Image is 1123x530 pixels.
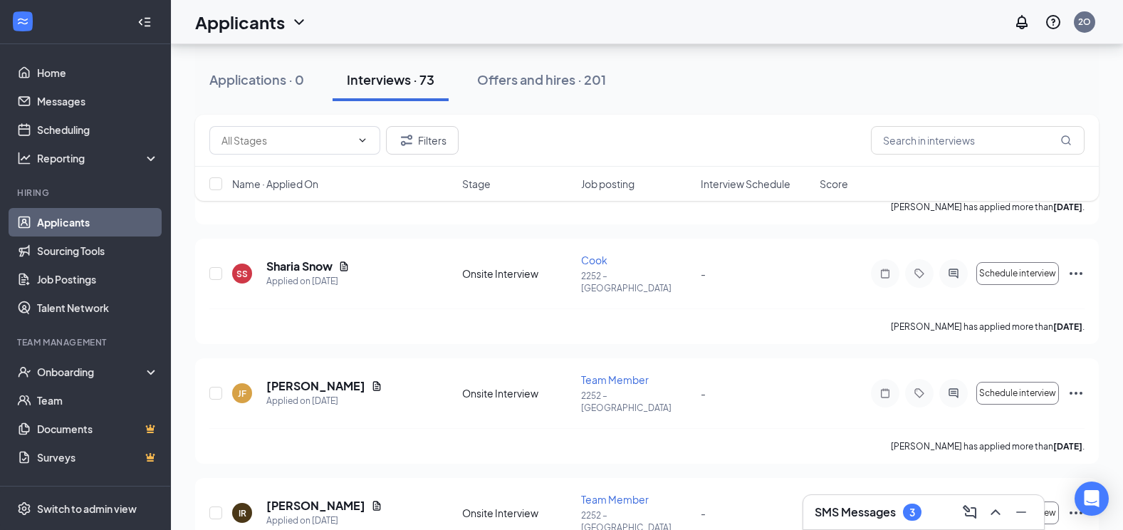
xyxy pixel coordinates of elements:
[17,365,31,379] svg: UserCheck
[386,126,459,155] button: Filter Filters
[266,378,365,394] h5: [PERSON_NAME]
[1053,441,1082,452] b: [DATE]
[581,177,634,191] span: Job posting
[984,501,1007,524] button: ChevronUp
[1067,504,1085,521] svg: Ellipses
[961,504,978,521] svg: ComposeMessage
[462,177,491,191] span: Stage
[37,502,137,516] div: Switch to admin view
[979,388,1056,398] span: Schedule interview
[581,493,649,506] span: Team Member
[266,259,333,274] h5: Sharia Snow
[987,504,1004,521] svg: ChevronUp
[815,504,896,520] h3: SMS Messages
[1078,16,1091,28] div: 2O
[37,237,159,265] a: Sourcing Tools
[581,254,607,266] span: Cook
[37,115,159,144] a: Scheduling
[236,268,248,280] div: SS
[17,502,31,516] svg: Settings
[979,269,1056,279] span: Schedule interview
[239,507,246,519] div: IR
[37,87,159,115] a: Messages
[137,15,152,29] svg: Collapse
[209,71,304,88] div: Applications · 0
[232,177,318,191] span: Name · Applied On
[266,514,382,528] div: Applied on [DATE]
[16,14,30,28] svg: WorkstreamLogo
[976,382,1059,405] button: Schedule interview
[462,506,573,520] div: Onsite Interview
[877,268,894,279] svg: Note
[17,336,156,348] div: Team Management
[945,268,962,279] svg: ActiveChat
[1053,321,1082,332] b: [DATE]
[371,500,382,511] svg: Document
[976,262,1059,285] button: Schedule interview
[462,266,573,281] div: Onsite Interview
[17,187,156,199] div: Hiring
[371,380,382,392] svg: Document
[291,14,308,31] svg: ChevronDown
[1045,14,1062,31] svg: QuestionInfo
[1075,482,1109,516] div: Open Intercom Messenger
[581,390,691,414] p: 2252 – [GEOGRAPHIC_DATA]
[1067,385,1085,402] svg: Ellipses
[238,388,246,400] div: JF
[959,501,981,524] button: ComposeMessage
[701,387,706,400] span: -
[221,132,351,148] input: All Stages
[266,498,365,514] h5: [PERSON_NAME]
[37,443,159,472] a: SurveysCrown
[877,388,894,399] svg: Note
[1060,135,1072,146] svg: MagnifyingGlass
[37,208,159,237] a: Applicants
[891,321,1085,333] p: [PERSON_NAME] has applied more than .
[891,440,1085,452] p: [PERSON_NAME] has applied more than .
[37,151,160,165] div: Reporting
[17,151,31,165] svg: Analysis
[701,177,790,191] span: Interview Schedule
[820,177,848,191] span: Score
[581,373,649,386] span: Team Member
[37,415,159,443] a: DocumentsCrown
[37,386,159,415] a: Team
[398,132,415,149] svg: Filter
[1067,265,1085,282] svg: Ellipses
[871,126,1085,155] input: Search in interviews
[37,293,159,322] a: Talent Network
[1013,14,1030,31] svg: Notifications
[477,71,606,88] div: Offers and hires · 201
[1013,504,1030,521] svg: Minimize
[357,135,368,146] svg: ChevronDown
[266,394,382,408] div: Applied on [DATE]
[581,270,691,294] p: 2252 – [GEOGRAPHIC_DATA]
[1010,501,1033,524] button: Minimize
[347,71,434,88] div: Interviews · 73
[945,388,962,399] svg: ActiveChat
[701,267,706,280] span: -
[37,365,147,379] div: Onboarding
[37,265,159,293] a: Job Postings
[701,506,706,519] span: -
[462,386,573,400] div: Onsite Interview
[266,274,350,289] div: Applied on [DATE]
[911,268,928,279] svg: Tag
[195,10,285,34] h1: Applicants
[338,261,350,272] svg: Document
[909,506,915,519] div: 3
[911,388,928,399] svg: Tag
[37,58,159,87] a: Home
